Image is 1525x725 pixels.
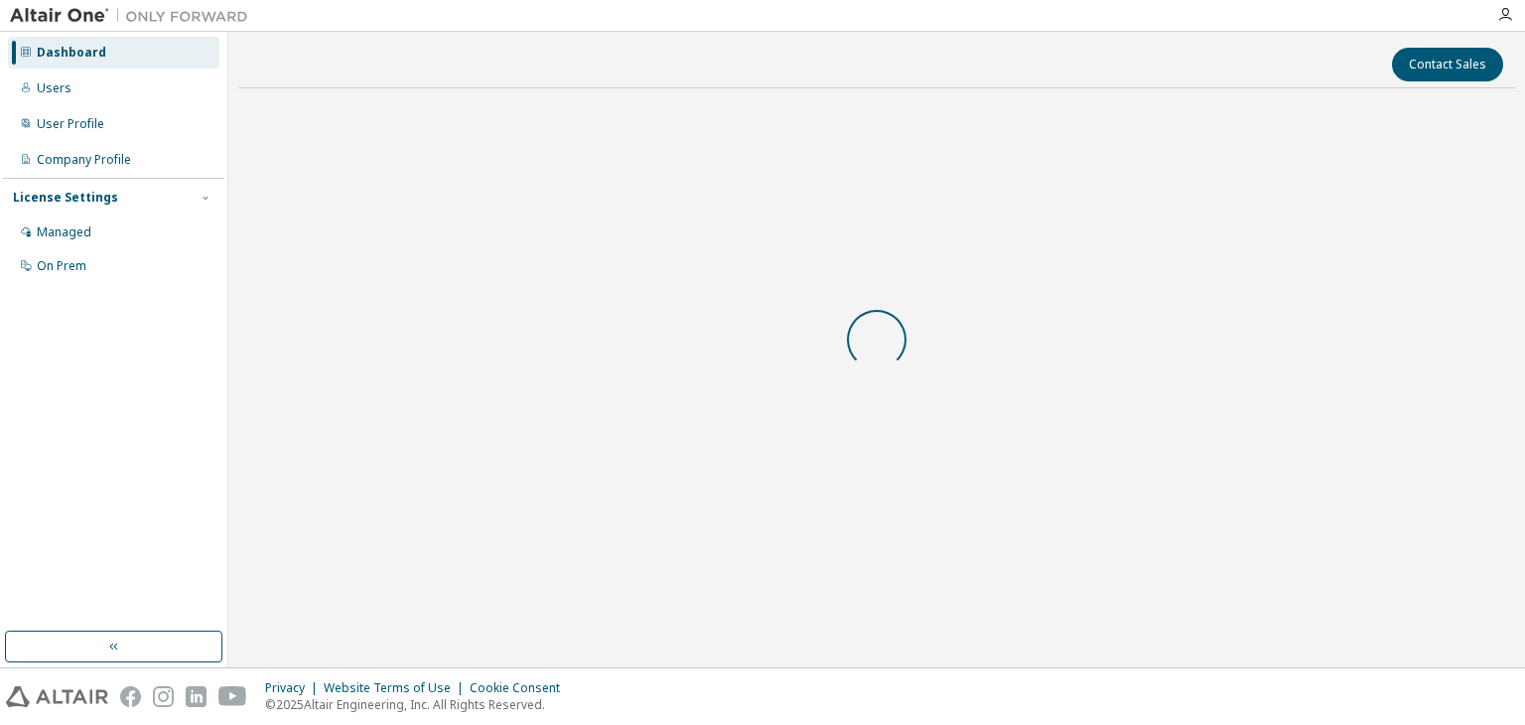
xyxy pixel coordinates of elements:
[1392,48,1503,81] button: Contact Sales
[37,258,86,274] div: On Prem
[37,152,131,168] div: Company Profile
[218,686,247,707] img: youtube.svg
[324,680,470,696] div: Website Terms of Use
[470,680,572,696] div: Cookie Consent
[37,224,91,240] div: Managed
[186,686,207,707] img: linkedin.svg
[153,686,174,707] img: instagram.svg
[10,6,258,26] img: Altair One
[265,680,324,696] div: Privacy
[120,686,141,707] img: facebook.svg
[6,686,108,707] img: altair_logo.svg
[37,45,106,61] div: Dashboard
[265,696,572,713] p: © 2025 Altair Engineering, Inc. All Rights Reserved.
[13,190,118,206] div: License Settings
[37,116,104,132] div: User Profile
[37,80,71,96] div: Users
